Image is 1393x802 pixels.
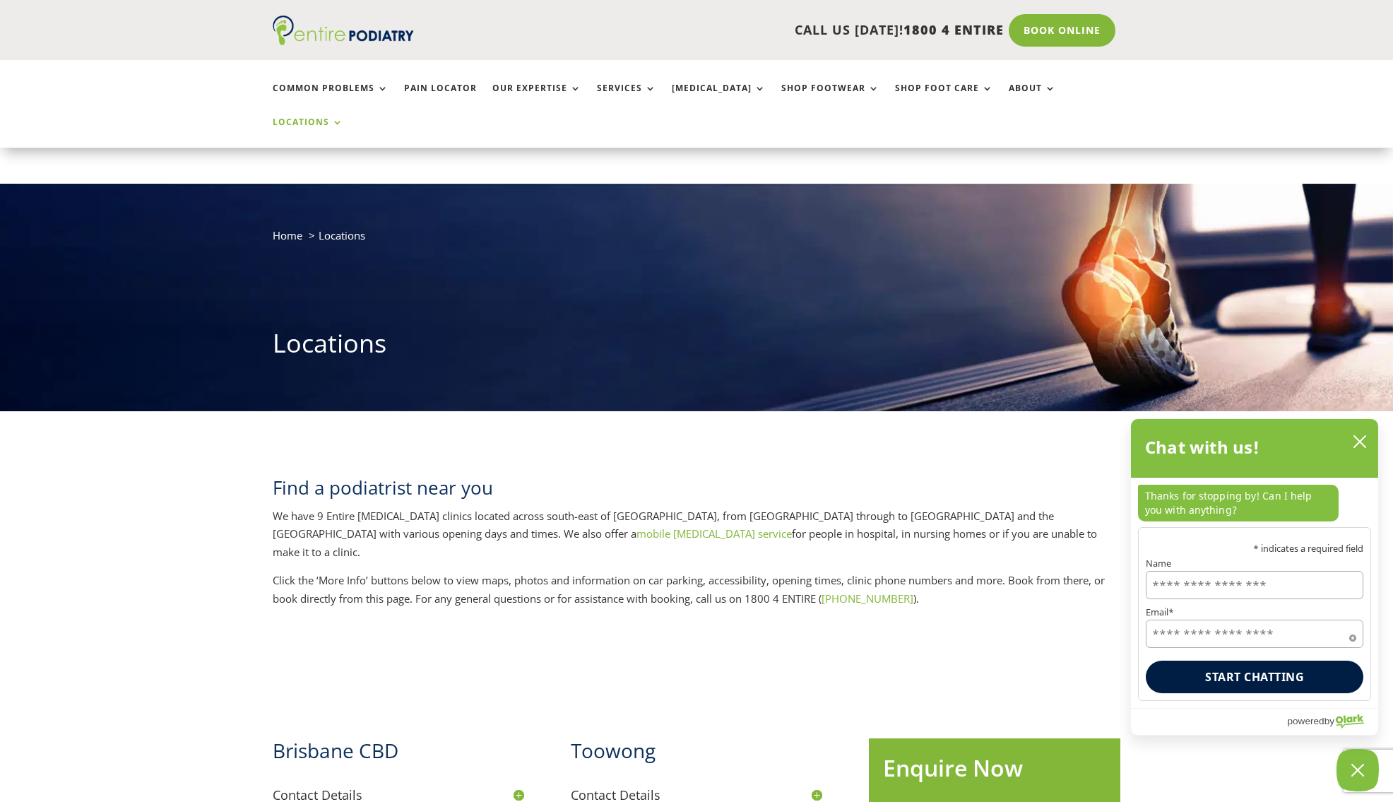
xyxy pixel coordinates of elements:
[273,475,1120,507] h2: Find a podiatrist near you
[822,591,913,606] a: [PHONE_NUMBER]
[903,21,1004,38] span: 1800 4 ENTIRE
[1146,571,1363,599] input: Name
[883,753,1106,791] h2: Enquire Now
[895,83,993,114] a: Shop Foot Care
[1145,433,1260,461] h2: Chat with us!
[273,16,414,45] img: logo (1)
[273,228,302,242] a: Home
[273,572,1120,608] p: Click the ‘More Info’ buttons below to view maps, photos and information on car parking, accessib...
[1287,709,1378,735] a: Powered by Olark
[1131,478,1378,527] div: chat
[273,326,1120,368] h1: Locations
[1138,485,1339,521] p: Thanks for stopping by! Can I help you with anything?
[1146,608,1363,618] label: Email*
[1009,83,1056,114] a: About
[404,83,477,114] a: Pain Locator
[781,83,879,114] a: Shop Footwear
[1349,632,1356,639] span: Required field
[571,737,822,772] h2: Toowong
[1336,749,1379,791] button: Close Chatbox
[468,21,1004,40] p: CALL US [DATE]!
[1130,418,1379,736] div: olark chatbox
[636,526,792,541] a: mobile [MEDICAL_DATA] service
[1146,559,1363,568] label: Name
[1324,712,1334,730] span: by
[672,83,766,114] a: [MEDICAL_DATA]
[319,228,365,242] span: Locations
[273,83,389,114] a: Common Problems
[1146,544,1363,553] p: * indicates a required field
[1348,431,1371,452] button: close chatbox
[1287,712,1324,730] span: powered
[273,226,1120,255] nav: breadcrumb
[597,83,656,114] a: Services
[1009,14,1115,47] a: Book Online
[273,34,414,48] a: Entire Podiatry
[273,737,524,772] h2: Brisbane CBD
[273,507,1120,572] p: We have 9 Entire [MEDICAL_DATA] clinics located across south-east of [GEOGRAPHIC_DATA], from [GEO...
[1146,661,1363,693] button: Start chatting
[273,117,343,148] a: Locations
[1146,620,1363,648] input: Email
[492,83,581,114] a: Our Expertise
